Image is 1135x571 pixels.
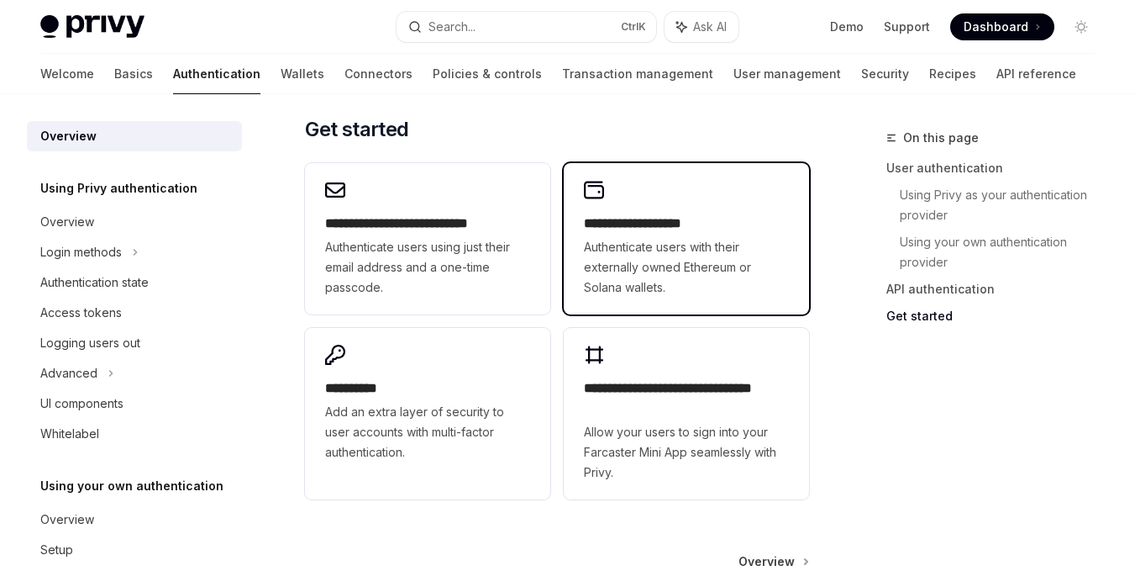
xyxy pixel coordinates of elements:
a: Using your own authentication provider [900,229,1108,276]
h5: Using your own authentication [40,476,223,496]
a: Connectors [344,54,412,94]
button: Search...CtrlK [397,12,657,42]
button: Toggle dark mode [1068,13,1095,40]
a: User management [733,54,841,94]
a: Dashboard [950,13,1054,40]
a: API reference [996,54,1076,94]
a: Overview [27,121,242,151]
a: Policies & controls [433,54,542,94]
a: Authentication state [27,267,242,298]
button: Ask AI [665,12,738,42]
a: Authentication [173,54,260,94]
a: Logging users out [27,328,242,358]
span: Authenticate users using just their email address and a one-time passcode. [325,237,530,298]
div: Setup [40,540,73,560]
div: UI components [40,394,123,414]
a: Overview [27,207,242,237]
span: Overview [738,553,795,570]
div: Login methods [40,242,122,262]
a: Get started [886,303,1108,330]
span: Ask AI [693,19,727,35]
a: **** *****Add an extra layer of security to user accounts with multi-factor authentication. [305,328,550,500]
div: Logging users out [40,333,140,353]
div: Whitelabel [40,424,99,444]
div: Overview [40,510,94,530]
a: Access tokens [27,298,242,328]
div: Authentication state [40,272,149,293]
span: On this page [903,128,979,148]
a: UI components [27,389,242,419]
div: Overview [40,212,94,232]
a: Setup [27,535,242,565]
a: Overview [27,505,242,535]
a: Welcome [40,54,94,94]
a: Security [861,54,909,94]
a: Whitelabel [27,419,242,449]
h5: Using Privy authentication [40,178,197,198]
div: Overview [40,126,97,146]
div: Advanced [40,363,97,383]
a: **** **** **** ****Authenticate users with their externally owned Ethereum or Solana wallets. [564,163,809,315]
span: Add an extra layer of security to user accounts with multi-factor authentication. [325,402,530,463]
a: API authentication [886,276,1108,303]
div: Search... [428,17,476,37]
a: Demo [830,19,864,35]
div: Access tokens [40,303,122,323]
span: Get started [305,116,408,143]
a: Basics [114,54,153,94]
span: Dashboard [964,19,1028,35]
a: User authentication [886,155,1108,182]
a: Support [884,19,930,35]
img: light logo [40,15,145,39]
a: Transaction management [562,54,713,94]
a: Using Privy as your authentication provider [900,182,1108,229]
span: Allow your users to sign into your Farcaster Mini App seamlessly with Privy. [584,422,789,483]
span: Authenticate users with their externally owned Ethereum or Solana wallets. [584,237,789,298]
span: Ctrl K [621,20,646,34]
a: Recipes [929,54,976,94]
a: Wallets [281,54,324,94]
a: Overview [738,553,807,570]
